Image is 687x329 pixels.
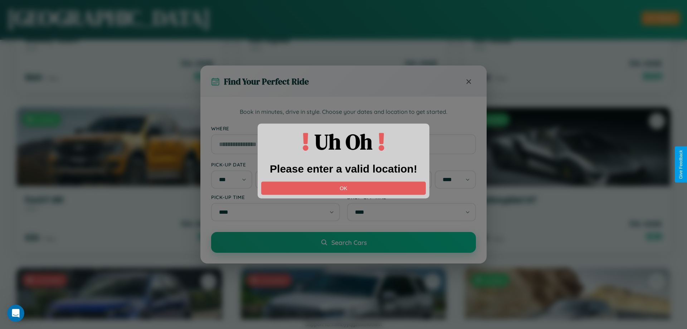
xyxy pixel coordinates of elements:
label: Pick-up Time [211,194,340,200]
p: Book in minutes, drive in style. Choose your dates and location to get started. [211,107,476,117]
h3: Find Your Perfect Ride [224,76,309,87]
label: Pick-up Date [211,161,340,168]
label: Drop-off Date [347,161,476,168]
label: Where [211,125,476,131]
label: Drop-off Time [347,194,476,200]
span: Search Cars [331,238,367,246]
